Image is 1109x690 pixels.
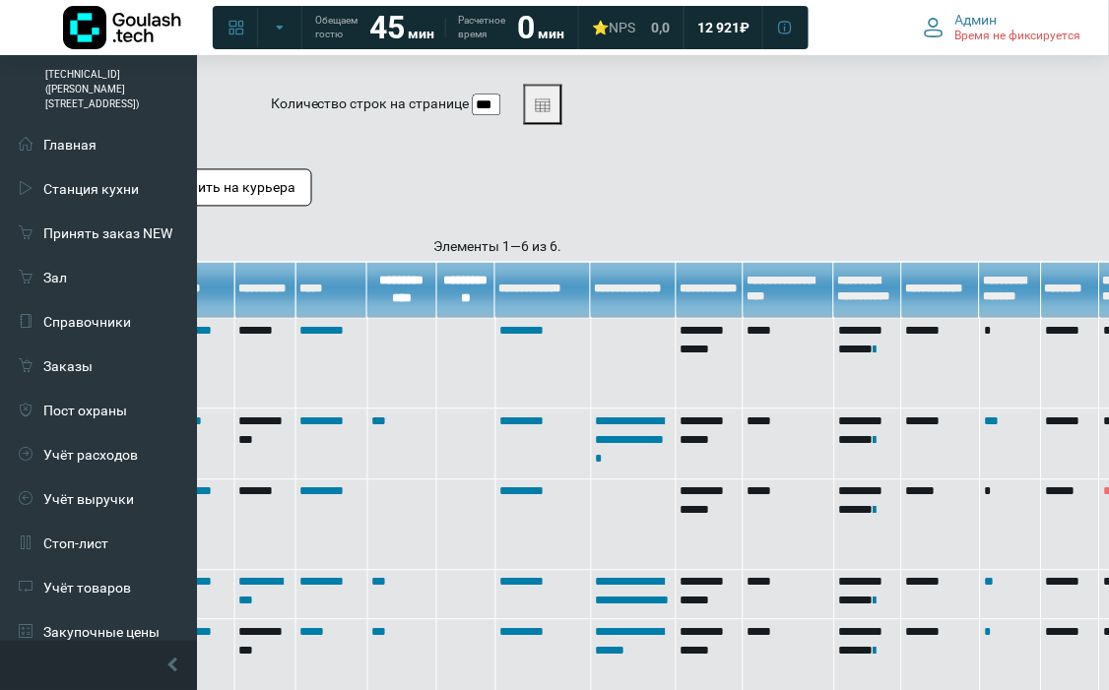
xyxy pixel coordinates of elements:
[63,6,181,49] img: Логотип компании Goulash.tech
[315,14,358,41] span: Обещаем гостю
[955,29,1081,44] span: Время не фиксируется
[538,26,564,41] span: мин
[458,14,505,41] span: Расчетное время
[369,9,405,46] strong: 45
[955,11,998,29] span: Админ
[609,20,635,35] span: NPS
[580,10,682,45] a: ⭐NPS 0,0
[697,19,740,36] span: 12 921
[517,9,535,46] strong: 0
[685,10,761,45] a: 12 921 ₽
[912,7,1093,48] button: Админ Время не фиксируется
[408,26,434,41] span: мин
[592,19,635,36] div: ⭐
[271,94,470,115] label: Количество строк на странице
[303,10,576,45] a: Обещаем гостю 45 мин Расчетное время 0 мин
[740,19,750,36] span: ₽
[651,19,670,36] span: 0,0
